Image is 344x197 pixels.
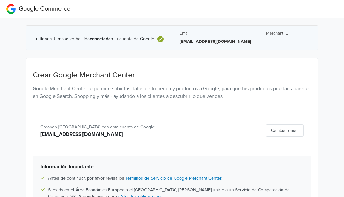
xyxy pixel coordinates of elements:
div: [EMAIL_ADDRESS][DOMAIN_NAME] [40,131,213,138]
p: [EMAIL_ADDRESS][DOMAIN_NAME] [180,38,251,45]
p: Google Merchant Center te permite subir los datos de tu tienda y productos a Google, para que tus... [33,85,311,100]
h5: Email [180,31,251,36]
span: Tu tienda Jumpseller ha sido a tu cuenta de Google [34,37,154,42]
a: Términos de Servicio de Google Merchant Center [126,176,221,181]
p: - [266,38,310,45]
h4: Crear Google Merchant Center [33,71,311,80]
b: conectada [90,36,111,42]
h5: Merchant ID [266,31,310,36]
span: Google Commerce [19,5,70,13]
span: Creando [GEOGRAPHIC_DATA] con esta cuenta de Google: [40,124,155,130]
button: Cambiar email [266,124,304,137]
h6: Información Importante [40,164,304,170]
span: Antes de continuar, por favor revisa los . [48,175,222,182]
